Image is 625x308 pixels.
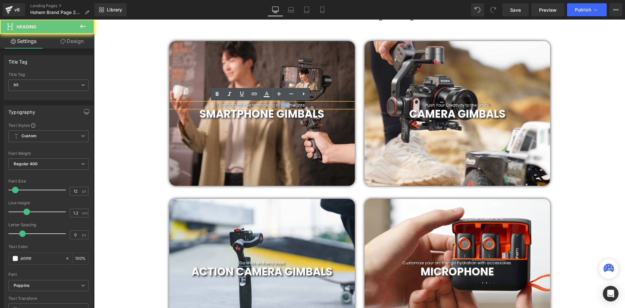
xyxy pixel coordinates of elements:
[539,7,557,13] span: Preview
[97,244,238,260] span: ACTION CAMERA GIMBALS
[3,3,25,16] a: v6
[575,7,591,12] span: Publish
[8,123,89,128] div: Text Styles
[603,286,618,301] div: Open Intercom Messenger
[107,7,122,13] span: Library
[17,24,36,29] span: Heading
[510,7,521,13] span: Save
[105,87,230,102] b: SMARTPHONE GIMBALS
[567,3,607,16] button: Publish
[8,272,89,277] div: Font
[14,82,18,87] b: H1
[21,255,62,262] input: Color
[531,3,564,16] a: Preview
[8,55,28,65] div: Title Tag
[49,34,96,49] a: Design
[82,211,88,215] span: em
[82,189,88,193] span: px
[8,106,35,115] div: Typography
[82,233,88,237] span: px
[75,241,261,246] h1: Go Wild on Rainy Days
[13,6,21,14] div: v6
[268,3,283,16] a: Desktop
[609,3,622,16] button: More
[94,3,127,16] a: New Library
[283,3,299,16] a: Laptop
[8,72,89,77] div: Title Tag
[487,3,500,16] button: Redo
[30,3,94,8] a: Landing Pages
[75,83,261,88] h1: Bringing mobile filmmaking to new heights
[315,87,411,102] b: CAMERA GIMBALS
[271,241,456,246] h1: Customize your on-the-go hydration with accessories.
[314,3,330,16] a: Mobile
[8,296,89,301] div: Text Transform
[299,3,314,16] a: Tablet
[326,244,400,260] b: MICROPHONE
[73,253,88,264] div: %
[14,283,30,288] i: Poppins
[21,133,36,139] b: Custom
[14,161,38,166] b: Regular 400
[8,244,89,249] div: Text Color
[271,83,456,88] h1: Push Your Creativity to the Limits
[8,201,89,205] div: Line Height
[8,179,89,183] div: Font Size
[8,223,89,227] div: Letter Spacing
[471,3,484,16] button: Undo
[30,10,82,15] span: Hohem Brand Page 2025
[8,151,89,156] div: Font Weight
